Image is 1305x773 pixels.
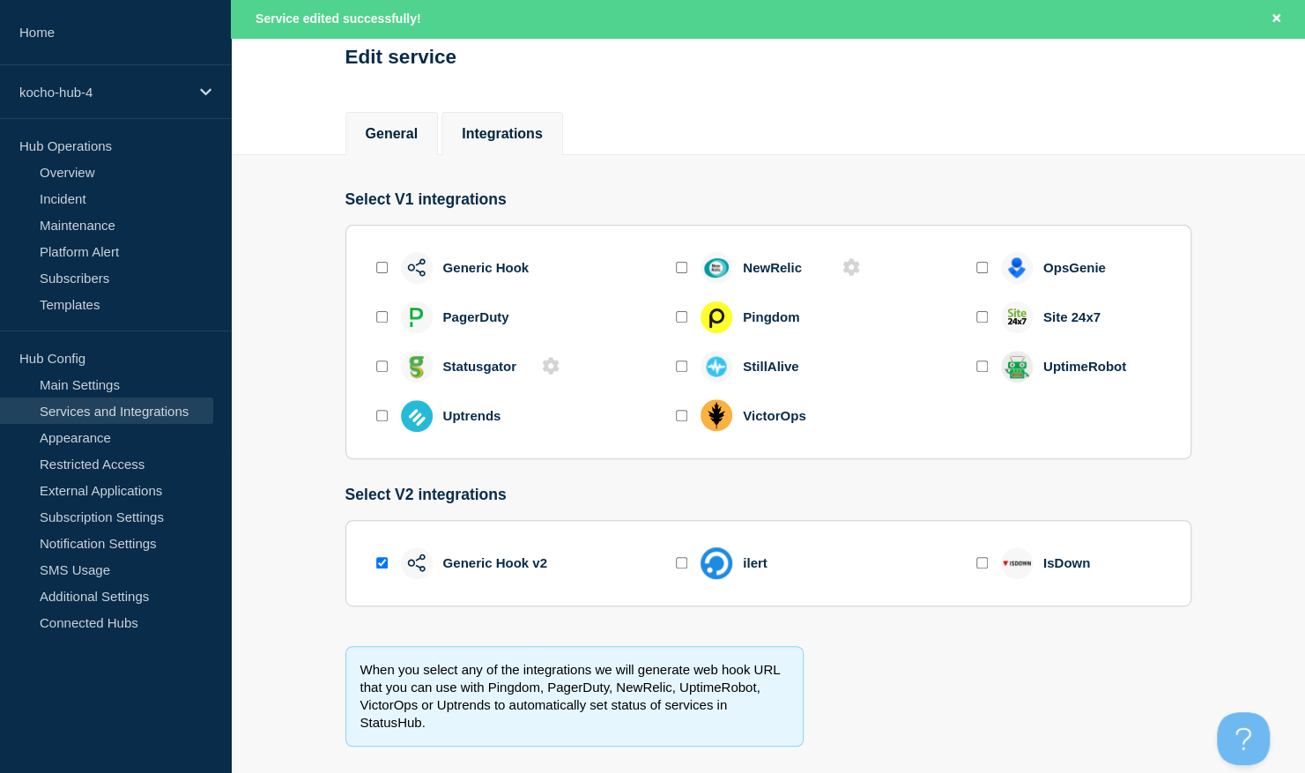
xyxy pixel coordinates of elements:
[676,360,687,372] input: enable still_alive
[376,557,388,569] input: enable generic_hook_v2
[345,486,1191,504] h3: Select V2 integrations
[1007,308,1027,325] img: site_247_icon
[407,554,426,572] img: generic_hook_v2_icon
[1003,560,1031,567] img: isdownapp_icon
[407,258,426,277] img: generic_hook_icon
[403,353,430,380] img: statusgator_icon
[376,410,388,421] input: enable uptrends
[1217,712,1270,765] iframe: Help Scout Beacon - Open
[19,85,189,100] p: kocho-hub-4
[1043,555,1090,570] div: IsDown
[462,126,543,142] button: Integrations
[701,351,732,383] img: still_alive_icon
[704,258,729,278] img: new_relic_icon
[743,260,802,275] div: NewRelic
[345,190,1191,209] h3: Select V1 integrations
[1043,359,1126,374] div: UptimeRobot
[743,555,767,570] div: ilert
[1265,9,1287,29] button: Close banner
[443,260,530,275] div: Generic Hook
[366,126,419,142] button: General
[976,557,988,569] input: enable isdownapp
[1001,351,1033,383] img: uptime_robot_icon
[676,262,687,273] input: enable new_relic
[1043,260,1106,275] div: OpsGenie
[701,301,732,333] img: pingdom_icon
[976,360,988,372] input: enable uptime_robot
[701,547,732,579] img: ilert_icon
[676,410,687,421] input: enable victor_ops
[376,262,388,273] input: enable generic_hook
[443,555,547,570] div: Generic Hook v2
[256,11,421,26] span: Service edited successfully!
[743,359,798,374] div: StillAlive
[443,408,501,423] div: Uptrends
[443,359,516,374] div: Statusgator
[1007,257,1026,279] img: opsgenie_icon
[443,309,509,324] div: PagerDuty
[1043,309,1101,324] div: Site 24x7
[376,311,388,323] input: enable pager_duty
[345,646,804,747] div: When you select any of the integrations we will generate web hook URL that you can use with Pingd...
[743,408,805,423] div: VictorOps
[410,308,423,327] img: pager_duty_icon
[345,46,469,69] h2: Edit service
[701,399,732,432] img: victor_ops_icon
[376,360,388,372] input: enable statusgator
[676,557,687,569] input: enable ilert
[676,311,687,323] input: enable pingdom
[976,262,988,273] input: enable opsgenie
[401,400,433,432] img: uptrends_icon
[743,309,799,324] div: Pingdom
[976,311,988,323] input: enable site_247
